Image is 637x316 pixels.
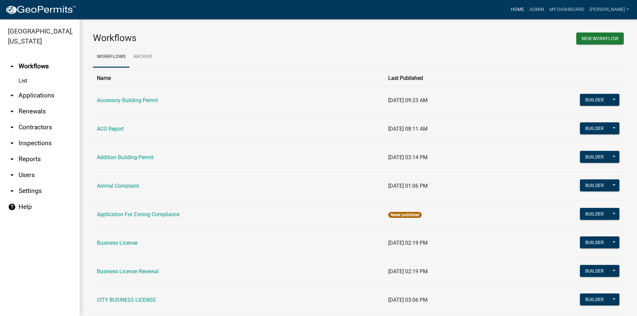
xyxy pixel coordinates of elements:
[97,183,139,189] a: Animal Complaint
[93,32,353,44] h3: Workflows
[8,187,16,195] i: arrow_drop_down
[97,154,154,160] a: Addition Building Permit
[97,297,156,303] a: CITY BUSINESS LICENSE
[580,151,609,163] button: Builder
[580,236,609,248] button: Builder
[580,208,609,220] button: Builder
[93,70,384,86] th: Name
[384,70,503,86] th: Last Published
[8,123,16,131] i: arrow_drop_down
[508,3,527,16] a: Home
[580,122,609,134] button: Builder
[8,171,16,179] i: arrow_drop_down
[8,92,16,99] i: arrow_drop_down
[97,211,179,218] a: Application For Zoning Compliance
[388,126,428,132] span: [DATE] 08:11 AM
[388,240,428,246] span: [DATE] 02:19 PM
[587,3,632,16] a: [PERSON_NAME]
[97,126,124,132] a: ACO Report
[388,154,428,160] span: [DATE] 03:14 PM
[388,212,422,218] span: Never published
[97,97,158,103] a: Accessory Building Permit
[93,46,129,68] a: Workflows
[97,240,137,246] a: Business License
[8,203,16,211] i: help
[580,293,609,305] button: Builder
[580,94,609,106] button: Builder
[8,62,16,70] i: arrow_drop_up
[388,183,428,189] span: [DATE] 01:06 PM
[580,179,609,191] button: Builder
[8,139,16,147] i: arrow_drop_down
[547,3,587,16] a: My Dashboard
[576,32,624,44] button: New Workflow
[97,268,159,275] a: Business License Renewal
[388,297,428,303] span: [DATE] 03:06 PM
[580,265,609,277] button: Builder
[8,155,16,163] i: arrow_drop_down
[527,3,547,16] a: Admin
[388,97,428,103] span: [DATE] 09:23 AM
[388,268,428,275] span: [DATE] 02:19 PM
[8,107,16,115] i: arrow_drop_down
[129,46,157,68] a: Archive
